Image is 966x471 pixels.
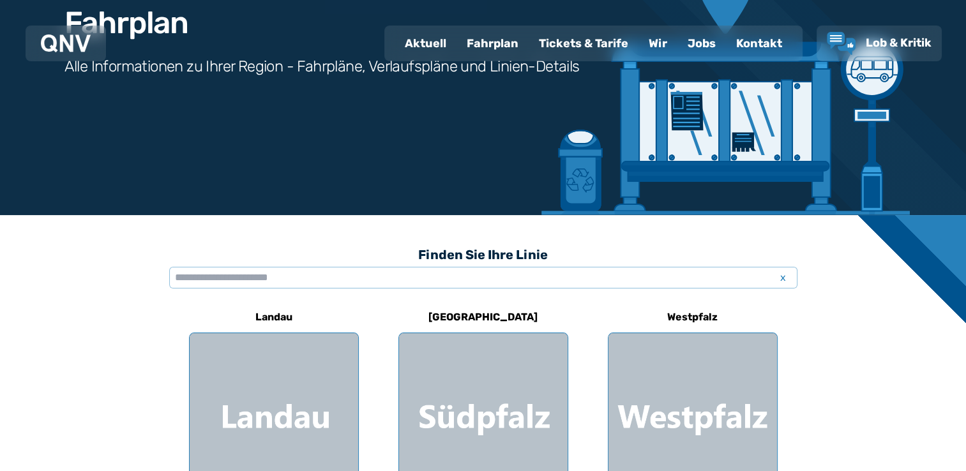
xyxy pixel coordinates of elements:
[250,307,298,327] h6: Landau
[638,27,677,60] a: Wir
[423,307,543,327] h6: [GEOGRAPHIC_DATA]
[64,56,580,77] h3: Alle Informationen zu Ihrer Region - Fahrpläne, Verlaufspläne und Linien-Details
[662,307,723,327] h6: Westpfalz
[774,270,792,285] span: x
[457,27,529,60] a: Fahrplan
[529,27,638,60] a: Tickets & Tarife
[169,241,797,269] h3: Finden Sie Ihre Linie
[64,8,188,38] h1: Fahrplan
[677,27,726,60] a: Jobs
[726,27,792,60] a: Kontakt
[827,32,932,55] a: Lob & Kritik
[395,27,457,60] a: Aktuell
[41,34,91,52] img: QNV Logo
[866,36,932,50] span: Lob & Kritik
[41,31,91,56] a: QNV Logo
